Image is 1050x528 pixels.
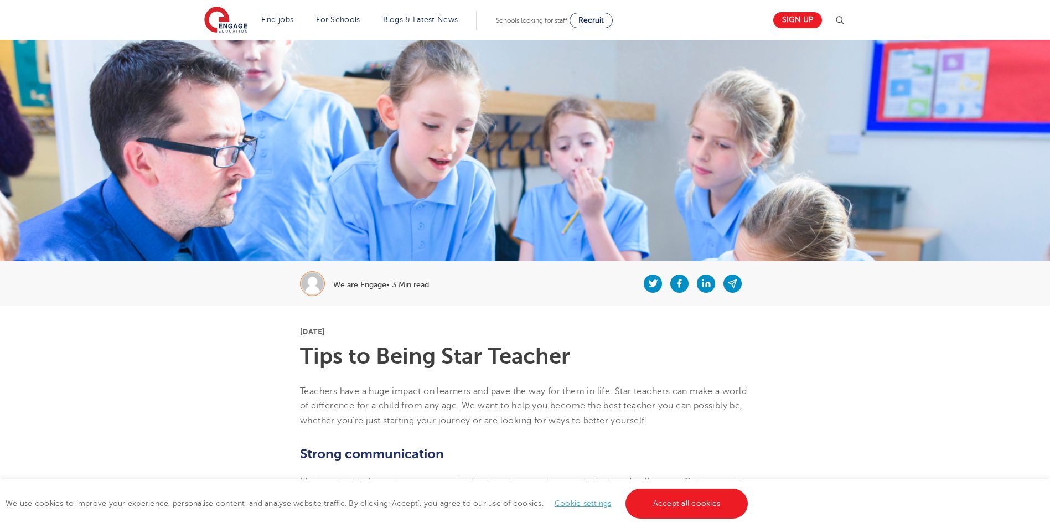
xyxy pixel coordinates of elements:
[383,15,458,24] a: Blogs & Latest News
[300,386,747,426] span: Teachers have a huge impact on learners and pave the way for them in life. Star teachers can make...
[333,281,429,289] p: We are Engage• 3 Min read
[316,15,360,24] a: For Schools
[555,499,612,508] a: Cookie settings
[773,12,822,28] a: Sign up
[300,328,750,335] p: [DATE]
[300,345,750,367] h1: Tips to Being Star Teacher
[496,17,567,24] span: Schools looking for staff
[625,489,748,519] a: Accept all cookies
[578,16,604,24] span: Recruit
[300,446,444,462] b: Strong communication
[261,15,294,24] a: Find jobs
[204,7,247,34] img: Engage Education
[570,13,613,28] a: Recruit
[6,499,751,508] span: We use cookies to improve your experience, personalise content, and analyse website traffic. By c...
